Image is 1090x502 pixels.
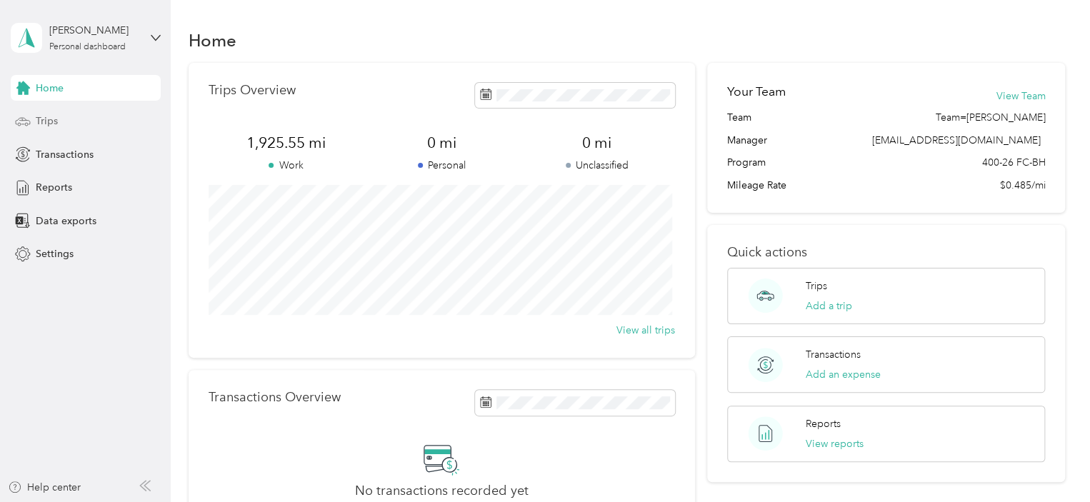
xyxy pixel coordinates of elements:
button: Help center [8,480,81,495]
span: Team=[PERSON_NAME] [935,110,1045,125]
span: 1,925.55 mi [209,133,364,153]
span: 400-26 FC-BH [981,155,1045,170]
div: Personal dashboard [49,43,126,51]
p: Transactions Overview [209,390,341,405]
div: [PERSON_NAME] [49,23,139,38]
span: Trips [36,114,58,129]
p: Personal [364,158,519,173]
span: Program [727,155,766,170]
h2: No transactions recorded yet [355,483,529,498]
p: Quick actions [727,245,1045,260]
p: Trips Overview [209,83,296,98]
p: Unclassified [519,158,675,173]
span: Manager [727,133,767,148]
span: Team [727,110,751,125]
iframe: Everlance-gr Chat Button Frame [1010,422,1090,502]
span: $0.485/mi [999,178,1045,193]
span: Data exports [36,214,96,229]
span: [EMAIL_ADDRESS][DOMAIN_NAME] [871,134,1040,146]
span: Reports [36,180,72,195]
p: Trips [806,278,827,293]
h1: Home [189,33,236,48]
span: 0 mi [364,133,519,153]
span: 0 mi [519,133,675,153]
span: Settings [36,246,74,261]
h2: Your Team [727,83,786,101]
span: Mileage Rate [727,178,786,193]
p: Transactions [806,347,861,362]
button: View reports [806,436,864,451]
button: Add an expense [806,367,881,382]
button: View all trips [616,323,675,338]
span: Transactions [36,147,94,162]
button: Add a trip [806,298,852,313]
p: Reports [806,416,841,431]
button: View Team [996,89,1045,104]
p: Work [209,158,364,173]
span: Home [36,81,64,96]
